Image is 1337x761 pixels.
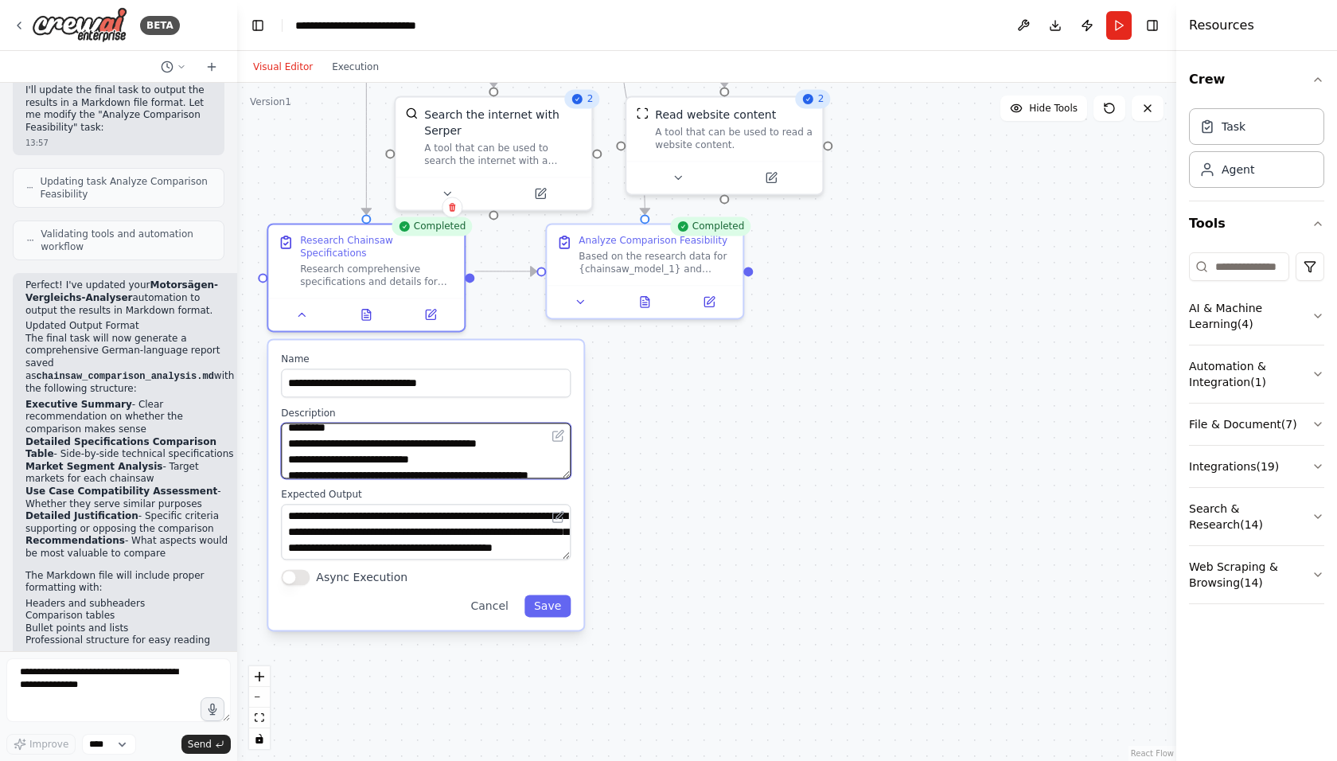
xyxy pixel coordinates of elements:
[1189,57,1324,102] button: Crew
[392,217,472,236] div: Completed
[1189,201,1324,246] button: Tools
[394,96,593,211] div: 2SerperDevToolSearch the internet with SerperA tool that can be used to search the internet with ...
[818,92,824,105] span: 2
[25,510,234,535] li: - Specific criteria supporting or opposing the comparison
[1029,102,1078,115] span: Hide Tools
[250,96,291,108] div: Version 1
[579,250,733,275] div: Based on the research data for {chainsaw_model_1} and {chainsaw_model_2}, analyze whether a meani...
[495,184,585,203] button: Open in side panel
[295,18,460,33] nav: breadcrumb
[403,305,458,324] button: Open in side panel
[1141,14,1164,37] button: Hide right sidebar
[625,96,824,195] div: 2ScrapeWebsiteToolRead website contentA tool that can be used to read a website content.
[25,634,234,647] li: Professional structure for easy reading
[41,228,211,253] span: Validating tools and automation workflow
[25,436,234,461] li: - Side-by-side technical specifications
[247,14,269,37] button: Hide left sidebar
[25,486,217,497] strong: Use Case Compatibility Assessment
[25,598,234,611] li: Headers and subheaders
[25,320,234,333] h2: Updated Output Format
[244,57,322,76] button: Visual Editor
[548,507,567,526] button: Open in editor
[682,292,737,311] button: Open in side panel
[25,486,234,510] li: - Whether they serve similar purposes
[1189,246,1324,617] div: Tools
[474,263,536,279] g: Edge from 3010741a-c1bb-4fd1-b987-46b26a1f9bb0 to abee87af-efb2-4f78-9811-10f03e64dd22
[1189,102,1324,201] div: Crew
[655,126,813,151] div: A tool that can be used to read a website content.
[1189,345,1324,403] button: Automation & Integration(1)
[25,610,234,622] li: Comparison tables
[32,7,127,43] img: Logo
[29,738,68,751] span: Improve
[25,399,234,436] li: - Clear recommendation on whether the comparison makes sense
[655,107,776,123] div: Read website content
[249,728,270,749] button: toggle interactivity
[281,488,571,501] label: Expected Output
[545,223,744,319] div: CompletedAnalyze Comparison FeasibilityBased on the research data for {chainsaw_model_1} and {cha...
[249,687,270,708] button: zoom out
[333,305,400,324] button: View output
[25,570,234,595] p: The Markdown file will include proper formatting with:
[1131,749,1174,758] a: React Flow attribution
[201,697,224,721] button: Click to speak your automation idea
[300,234,454,260] div: Research Chainsaw Specifications
[249,666,270,687] button: zoom in
[424,107,582,139] div: Search the internet with Serper
[579,234,727,247] div: Analyze Comparison Feasibility
[25,622,234,635] li: Bullet points and lists
[611,292,679,311] button: View output
[281,407,571,420] label: Description
[25,399,132,410] strong: Executive Summary
[249,666,270,749] div: React Flow controls
[300,263,454,288] div: Research comprehensive specifications and details for both {chainsaw_model_1} and {chainsaw_model...
[1000,96,1087,121] button: Hide Tools
[462,595,518,617] button: Cancel
[316,569,407,585] label: Async Execution
[140,16,180,35] div: BETA
[188,738,212,751] span: Send
[524,595,571,617] button: Save
[25,535,234,560] li: - What aspects would be most valuable to compare
[1189,488,1324,545] button: Search & Research(14)
[587,92,594,105] span: 2
[405,107,418,119] img: SerperDevTool
[25,333,234,396] p: The final task will now generate a comprehensive German-language report saved as with the followi...
[154,57,193,76] button: Switch to previous chat
[613,34,653,214] g: Edge from 1fa6ed8c-7bb0-48d9-941c-913acdc62b0d to abee87af-efb2-4f78-9811-10f03e64dd22
[670,217,750,236] div: Completed
[1189,16,1254,35] h4: Resources
[181,735,231,754] button: Send
[726,168,816,187] button: Open in side panel
[636,107,649,119] img: ScrapeWebsiteTool
[6,734,76,755] button: Improve
[25,137,212,149] div: 13:57
[1222,162,1254,178] div: Agent
[322,57,388,76] button: Execution
[358,34,732,87] g: Edge from 89f7fb40-6a86-47c2-9646-078bd3f2fc94 to 505852f2-7f6b-4f0a-897b-46b024c26e36
[25,461,234,486] li: - Target markets for each chainsaw
[25,436,216,460] strong: Detailed Specifications Comparison Table
[267,223,466,332] div: CompletedResearch Chainsaw SpecificationsResearch comprehensive specifications and details for bo...
[424,142,582,167] div: A tool that can be used to search the internet with a search_query. Supports different search typ...
[358,34,374,214] g: Edge from 89f7fb40-6a86-47c2-9646-078bd3f2fc94 to 3010741a-c1bb-4fd1-b987-46b26a1f9bb0
[25,535,125,546] strong: Recommendations
[37,371,214,382] code: chainsaw_comparison_analysis.md
[199,57,224,76] button: Start a new chat
[281,353,571,365] label: Name
[25,84,212,134] p: I'll update the final task to output the results in a Markdown file format. Let me modify the "An...
[25,279,218,303] strong: Motorsägen-Vergleichs-Analyser
[25,461,162,472] strong: Market Segment Analysis
[1189,546,1324,603] button: Web Scraping & Browsing(14)
[25,510,138,521] strong: Detailed Justification
[25,279,234,317] p: Perfect! I've updated your automation to output the results in Markdown format.
[249,708,270,728] button: fit view
[40,175,211,201] span: Updating task Analyze Comparison Feasibility
[1189,287,1324,345] button: AI & Machine Learning(4)
[548,426,567,445] button: Open in editor
[1189,446,1324,487] button: Integrations(19)
[1189,404,1324,445] button: File & Document(7)
[442,197,462,217] button: Delete node
[1222,119,1245,135] div: Task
